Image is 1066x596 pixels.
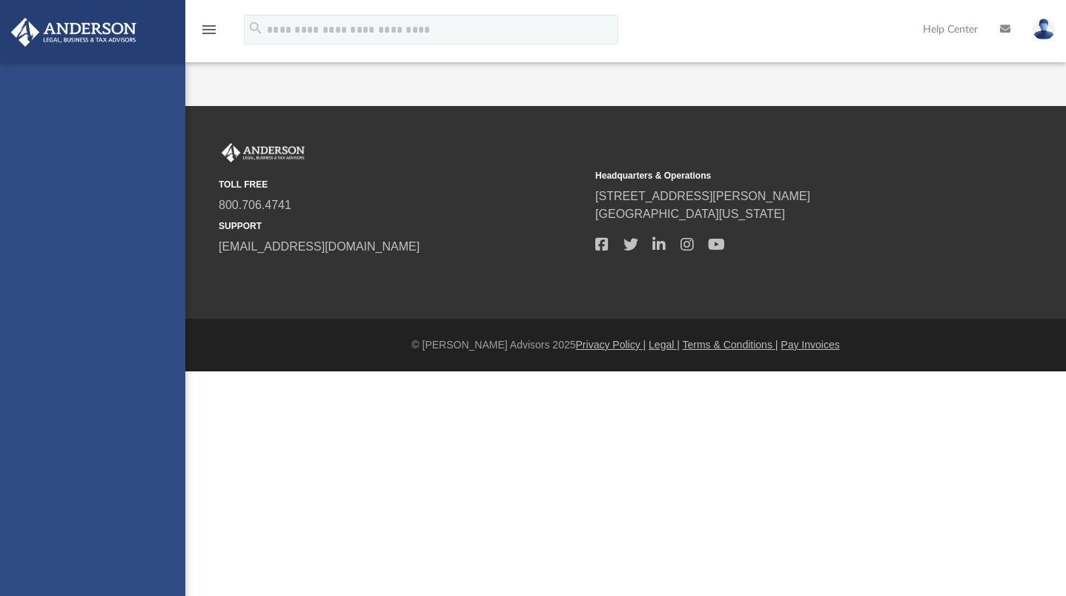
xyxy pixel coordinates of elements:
img: Anderson Advisors Platinum Portal [7,18,141,47]
a: menu [200,28,218,39]
a: [STREET_ADDRESS][PERSON_NAME] [595,190,810,202]
img: User Pic [1033,19,1055,40]
a: [GEOGRAPHIC_DATA][US_STATE] [595,208,785,220]
div: © [PERSON_NAME] Advisors 2025 [185,337,1066,353]
small: SUPPORT [219,219,585,233]
small: Headquarters & Operations [595,169,961,182]
a: 800.706.4741 [219,199,291,211]
a: Terms & Conditions | [683,339,778,351]
img: Anderson Advisors Platinum Portal [219,143,308,162]
i: search [248,20,264,36]
small: TOLL FREE [219,178,585,191]
a: Pay Invoices [781,339,839,351]
a: Privacy Policy | [576,339,646,351]
i: menu [200,21,218,39]
a: [EMAIL_ADDRESS][DOMAIN_NAME] [219,240,420,253]
a: Legal | [649,339,680,351]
